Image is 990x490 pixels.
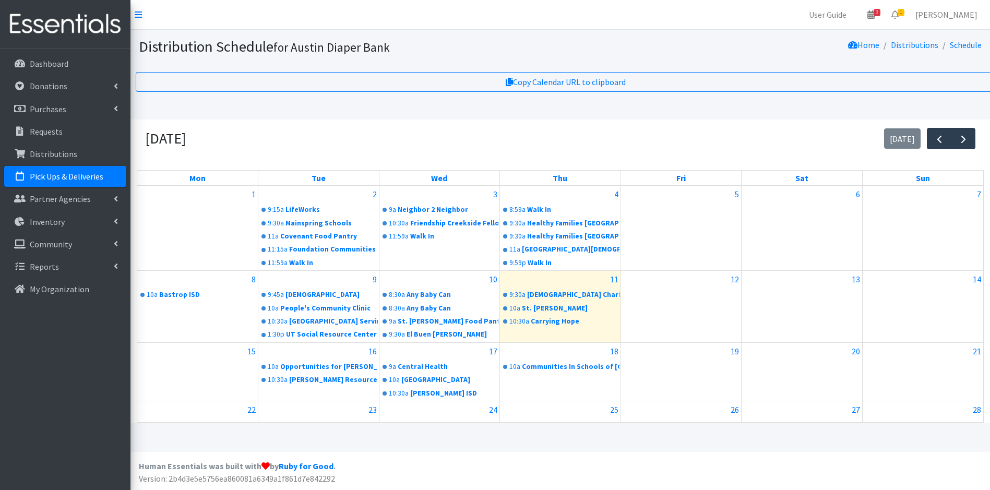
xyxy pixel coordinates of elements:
a: Wednesday [429,171,449,185]
div: 9a [389,362,396,372]
td: September 7, 2025 [862,186,983,270]
a: Purchases [4,99,126,119]
div: 11a [509,244,520,255]
div: Neighbor 2 Neighbor [398,205,499,215]
div: 9:30a [509,218,526,229]
div: 10:30a [509,316,529,327]
td: September 22, 2025 [137,401,258,459]
div: [DEMOGRAPHIC_DATA] [285,290,378,300]
div: 9:30a [268,218,284,229]
a: 3 [859,4,883,25]
a: 9:45a[DEMOGRAPHIC_DATA] [259,289,378,301]
a: 11a[GEOGRAPHIC_DATA][DEMOGRAPHIC_DATA] [501,243,619,256]
div: 10:30a [268,375,288,385]
div: LifeWorks [285,205,378,215]
td: September 21, 2025 [862,342,983,401]
a: September 8, 2025 [249,271,258,288]
td: September 27, 2025 [742,401,863,459]
a: 10aCommunities In Schools of [GEOGRAPHIC_DATA][US_STATE] [501,361,619,373]
div: 8:30a [389,303,405,314]
h2: [DATE] [145,130,186,148]
p: Distributions [30,149,77,159]
a: September 17, 2025 [487,343,499,360]
td: September 28, 2025 [862,401,983,459]
a: 1:30pUT Social Resource Center [259,328,378,341]
div: People's Community Clinic [280,303,378,314]
a: Schedule [950,40,982,50]
a: September 21, 2025 [971,343,983,360]
div: Bastrop ISD [159,290,257,300]
div: [PERSON_NAME] Helps [398,420,499,431]
div: 11a [268,231,279,242]
a: September 19, 2025 [729,343,741,360]
a: Donations [4,76,126,97]
div: 9a [389,316,396,327]
p: Dashboard [30,58,68,69]
a: 9:30aMainspring Schools [259,217,378,230]
a: September 1, 2025 [249,186,258,202]
a: 11aCovenant Food Pantry [259,230,378,243]
td: September 4, 2025 [500,186,621,270]
a: September 24, 2025 [487,401,499,418]
div: Walk In [528,258,619,268]
button: Next month [951,128,975,149]
a: 11:15aFoundation Communities "FC CHI" [259,243,378,256]
div: 8:59a [509,205,526,215]
a: September 10, 2025 [487,271,499,288]
div: 11:59a [268,258,288,268]
td: September 12, 2025 [621,271,742,343]
div: Healthy Families [GEOGRAPHIC_DATA] [527,218,619,229]
a: September 7, 2025 [975,186,983,202]
div: 10:30a [389,388,409,399]
a: 9aNeighbor 2 Neighbor [380,204,499,216]
div: Brighter Days Food Pantry [280,420,378,431]
a: Inventory [4,211,126,232]
a: Distributions [4,144,126,164]
a: 8:59aWalk In [501,204,619,216]
a: Saturday [793,171,810,185]
a: 10a[GEOGRAPHIC_DATA] [380,374,499,386]
a: September 12, 2025 [729,271,741,288]
span: Version: 2b4d3e5e5756ea860081a6349a1f861d7e842292 [139,473,335,484]
a: 10:30aCarrying Hope [501,315,619,328]
button: [DATE] [884,128,921,149]
td: September 23, 2025 [258,401,379,459]
a: 9:59pWalk In [501,257,619,269]
p: Partner Agencies [30,194,91,204]
div: UT Social Resource Center [286,329,378,340]
div: 9:30a [389,329,405,340]
div: Friendship Creekside Fellowship [410,218,499,229]
div: 11:15a [268,244,288,255]
a: 9a[PERSON_NAME] Helps [380,419,499,432]
a: 9:30aEl Buen [PERSON_NAME] [380,328,499,341]
p: Donations [30,81,67,91]
div: 9:59p [509,258,526,268]
td: September 6, 2025 [742,186,863,270]
div: Central Health [398,362,499,372]
td: September 11, 2025 [500,271,621,343]
a: September 22, 2025 [245,401,258,418]
td: September 24, 2025 [379,401,500,459]
div: Walk In [527,205,619,215]
div: Any Baby Can [407,290,499,300]
div: [PERSON_NAME] Resource Center [289,375,378,385]
button: Previous month [927,128,951,149]
a: September 25, 2025 [608,401,621,418]
a: Reports [4,256,126,277]
a: Pick Ups & Deliveries [4,166,126,187]
a: September 16, 2025 [366,343,379,360]
div: 10a [509,303,520,314]
a: Monday [187,171,208,185]
a: Sunday [914,171,932,185]
div: Any Baby Can [407,303,499,314]
a: Partner Agencies [4,188,126,209]
p: Requests [30,126,63,137]
a: 10:30a[GEOGRAPHIC_DATA] Serving Center [259,315,378,328]
a: Dashboard [4,53,126,74]
div: 10:30a [389,218,409,229]
a: Ruby for Good [279,461,333,471]
a: September 4, 2025 [612,186,621,202]
a: 1 [883,4,907,25]
div: 10a [509,362,520,372]
a: September 23, 2025 [366,401,379,418]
